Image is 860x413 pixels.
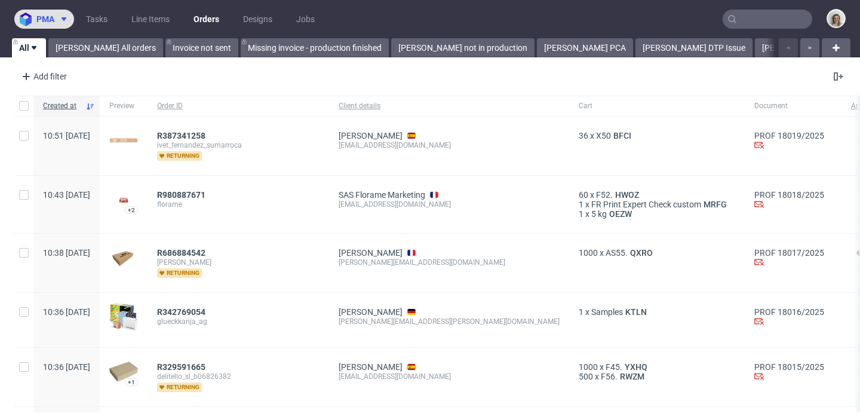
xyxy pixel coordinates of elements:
[157,307,205,317] span: R342769054
[109,101,138,111] span: Preview
[579,101,735,111] span: Cart
[339,372,560,381] div: [EMAIL_ADDRESS][DOMAIN_NAME]
[157,131,208,140] a: R387341258
[20,13,36,26] img: logo
[157,362,208,372] a: R329591665
[43,101,81,111] span: Created at
[579,248,735,258] div: x
[606,248,628,258] span: AS55.
[579,190,735,200] div: x
[157,101,320,111] span: Order ID
[157,258,320,267] span: [PERSON_NAME]
[109,302,138,331] img: sample-icon.16e107be6ad460a3e330.png
[339,190,425,200] a: SAS Florame Marketing
[157,140,320,150] span: ivet_fernandez_sumarroca
[36,15,54,23] span: pma
[339,317,560,326] div: [PERSON_NAME][EMAIL_ADDRESS][PERSON_NAME][DOMAIN_NAME]
[165,38,238,57] a: Invoice not sent
[339,131,403,140] a: [PERSON_NAME]
[618,372,647,381] a: RWZM
[48,38,163,57] a: [PERSON_NAME] All orders
[754,101,824,111] span: Document
[17,67,69,86] div: Add filter
[613,190,641,200] a: HWOZ
[754,307,824,317] a: PROF 18016/2025
[579,372,593,381] span: 500
[828,10,844,27] img: Monika Poźniak
[157,190,208,200] a: R980887671
[128,207,135,213] div: +2
[157,307,208,317] a: R342769054
[289,10,322,29] a: Jobs
[607,209,634,219] a: OEZW
[157,151,202,161] span: returning
[623,307,649,317] a: KTLN
[754,362,824,372] a: PROF 18015/2025
[579,248,598,258] span: 1000
[12,38,46,57] a: All
[754,248,824,258] a: PROF 18017/2025
[339,362,403,372] a: [PERSON_NAME]
[157,190,205,200] span: R980887671
[635,38,752,57] a: [PERSON_NAME] DTP Issue
[754,131,824,140] a: PROF 18019/2025
[339,101,560,111] span: Client details
[43,190,90,200] span: 10:43 [DATE]
[109,362,138,382] img: plain-eco.9b3ba858dad33fd82c36.png
[601,372,618,381] span: F56.
[391,38,535,57] a: [PERSON_NAME] not in production
[579,362,598,372] span: 1000
[579,307,583,317] span: 1
[157,317,320,326] span: glueckkanja_ag
[606,362,622,372] span: F45.
[628,248,655,258] a: QXRO
[754,190,824,200] a: PROF 18018/2025
[109,250,138,266] img: version_two_editor_data
[339,200,560,209] div: [EMAIL_ADDRESS][DOMAIN_NAME]
[157,200,320,209] span: florame
[14,10,74,29] button: pma
[124,10,177,29] a: Line Items
[537,38,633,57] a: [PERSON_NAME] PCA
[596,131,611,140] span: X50
[339,307,403,317] a: [PERSON_NAME]
[579,307,735,317] div: x
[241,38,389,57] a: Missing invoice - production finished
[109,192,138,208] img: version_two_editor_design
[591,307,623,317] span: Samples
[579,131,588,140] span: 36
[591,200,701,209] span: FR Print Expert Check custom
[186,10,226,29] a: Orders
[579,131,735,140] div: x
[43,131,90,140] span: 10:51 [DATE]
[109,138,138,142] img: version_two_editor_design
[43,248,90,258] span: 10:38 [DATE]
[236,10,279,29] a: Designs
[43,307,90,317] span: 10:36 [DATE]
[157,383,202,392] span: returning
[157,268,202,278] span: returning
[339,258,560,267] div: [PERSON_NAME][EMAIL_ADDRESS][DOMAIN_NAME]
[339,248,403,258] a: [PERSON_NAME]
[579,200,735,209] div: x
[579,362,735,372] div: x
[579,209,583,219] span: 1
[701,200,729,209] a: MRFG
[157,131,205,140] span: R387341258
[611,131,634,140] a: BFCI
[622,362,650,372] a: YXHQ
[579,209,735,219] div: x
[43,362,90,372] span: 10:36 [DATE]
[128,379,135,386] div: +1
[157,372,320,381] span: delitello_sl_b06826382
[579,190,588,200] span: 60
[339,140,560,150] div: [EMAIL_ADDRESS][DOMAIN_NAME]
[157,248,208,258] a: R686884542
[157,248,205,258] span: R686884542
